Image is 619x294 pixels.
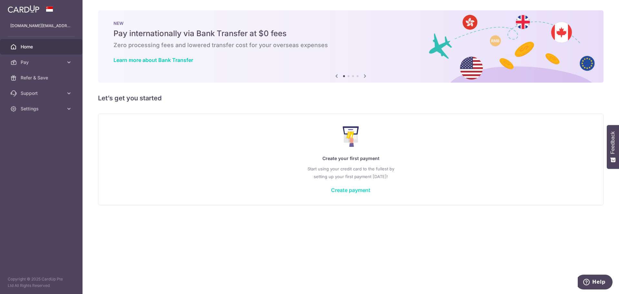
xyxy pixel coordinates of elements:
[113,57,193,63] a: Learn more about Bank Transfer
[21,44,63,50] span: Home
[578,275,613,291] iframe: Opens a widget where you can find more information
[113,21,588,26] p: NEW
[343,126,359,147] img: Make Payment
[610,131,616,154] span: Feedback
[113,28,588,39] h5: Pay internationally via Bank Transfer at $0 fees
[21,75,63,81] span: Refer & Save
[98,10,604,83] img: Bank transfer banner
[21,106,63,112] span: Settings
[111,155,590,162] p: Create your first payment
[21,90,63,96] span: Support
[8,5,39,13] img: CardUp
[10,23,72,29] p: [DOMAIN_NAME][EMAIL_ADDRESS][DOMAIN_NAME]
[607,125,619,169] button: Feedback - Show survey
[21,59,63,66] span: Pay
[331,187,370,193] a: Create payment
[113,41,588,49] h6: Zero processing fees and lowered transfer cost for your overseas expenses
[111,165,590,180] p: Start using your credit card to the fullest by setting up your first payment [DATE]!
[98,93,604,103] h5: Let’s get you started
